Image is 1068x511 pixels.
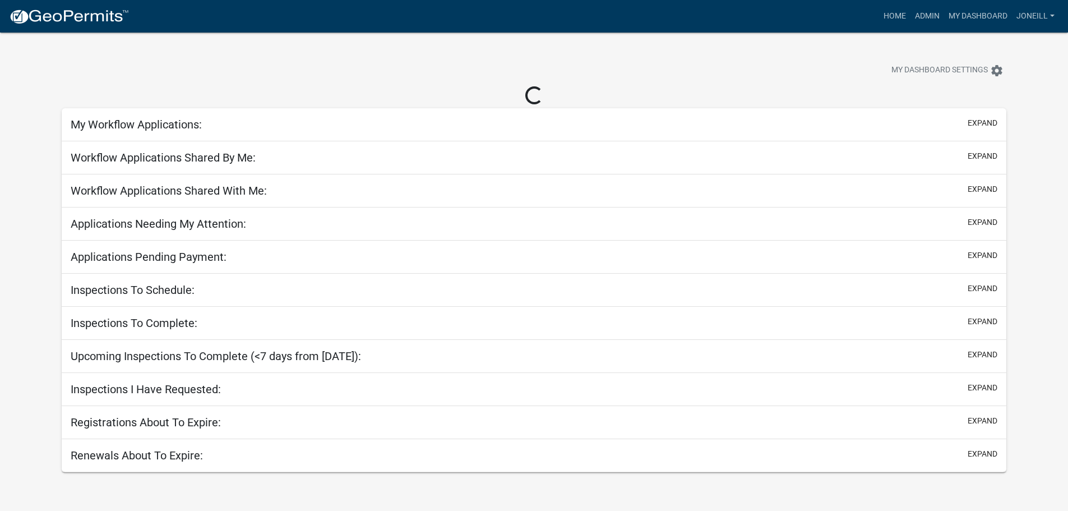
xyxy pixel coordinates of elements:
[968,415,997,427] button: expand
[910,6,944,27] a: Admin
[882,59,1012,81] button: My Dashboard Settingssettings
[968,183,997,195] button: expand
[879,6,910,27] a: Home
[71,283,195,297] h5: Inspections To Schedule:
[71,349,361,363] h5: Upcoming Inspections To Complete (<7 days from [DATE]):
[71,416,221,429] h5: Registrations About To Expire:
[71,217,246,231] h5: Applications Needing My Attention:
[71,316,197,330] h5: Inspections To Complete:
[968,382,997,394] button: expand
[968,448,997,460] button: expand
[71,449,203,462] h5: Renewals About To Expire:
[968,283,997,294] button: expand
[968,349,997,361] button: expand
[1012,6,1059,27] a: joneill
[968,150,997,162] button: expand
[71,151,256,164] h5: Workflow Applications Shared By Me:
[968,217,997,228] button: expand
[968,250,997,261] button: expand
[71,250,226,264] h5: Applications Pending Payment:
[990,64,1004,77] i: settings
[944,6,1012,27] a: My Dashboard
[71,383,221,396] h5: Inspections I Have Requested:
[71,118,202,131] h5: My Workflow Applications:
[968,117,997,129] button: expand
[891,64,988,77] span: My Dashboard Settings
[968,316,997,328] button: expand
[71,184,267,197] h5: Workflow Applications Shared With Me:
